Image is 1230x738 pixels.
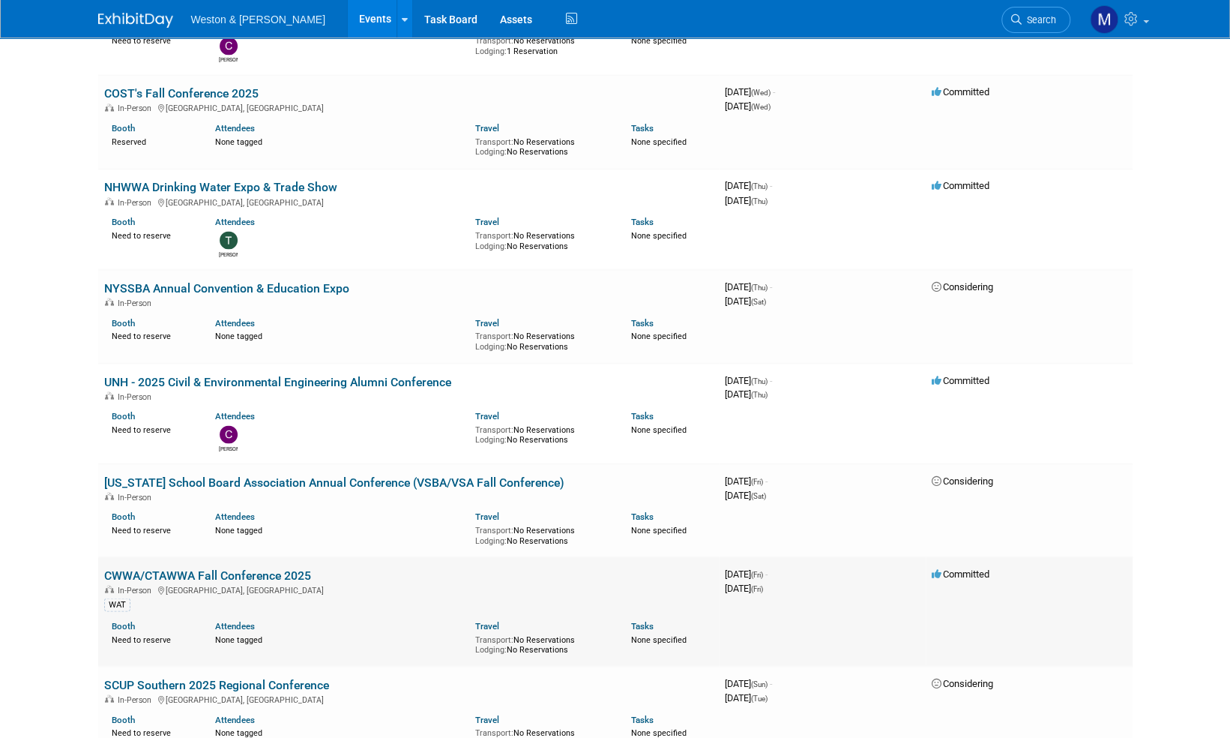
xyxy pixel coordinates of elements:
span: None specified [631,331,687,340]
a: [US_STATE] School Board Association Annual Conference (VSBA/VSA Fall Conference) [104,475,564,489]
div: Reserved [112,134,193,148]
div: Need to reserve [112,421,193,435]
span: None specified [631,137,687,147]
a: Tasks [631,216,654,226]
span: [DATE] [725,280,772,292]
span: - [770,374,772,385]
a: Booth [112,123,135,133]
a: Tasks [631,123,654,133]
img: In-Person Event [105,585,114,592]
a: Tasks [631,620,654,631]
span: (Wed) [751,103,771,111]
span: (Thu) [751,390,768,398]
img: In-Person Event [105,298,114,305]
a: Travel [475,714,499,724]
span: - [770,280,772,292]
span: Lodging: [475,644,507,654]
span: - [773,86,775,97]
a: Tasks [631,410,654,421]
img: In-Person Event [105,694,114,702]
span: [DATE] [725,100,771,112]
span: (Fri) [751,584,763,592]
span: [DATE] [725,489,766,500]
span: - [770,180,772,191]
span: [DATE] [725,86,775,97]
div: None tagged [215,631,464,645]
a: Travel [475,511,499,521]
span: (Fri) [751,570,763,578]
div: None tagged [215,724,464,738]
span: None specified [631,424,687,434]
div: Tom Hydro [219,249,238,258]
img: In-Person Event [105,197,114,205]
span: [DATE] [725,475,768,486]
div: Need to reserve [112,522,193,535]
div: Cheri Ruane [219,55,238,64]
span: In-Person [118,391,156,401]
div: None tagged [215,134,464,148]
a: Travel [475,216,499,226]
a: Booth [112,620,135,631]
a: Booth [112,317,135,328]
div: [GEOGRAPHIC_DATA], [GEOGRAPHIC_DATA] [104,195,713,207]
span: (Thu) [751,376,768,385]
a: Attendees [215,714,255,724]
span: (Thu) [751,182,768,190]
div: Need to reserve [112,724,193,738]
span: None specified [631,727,687,737]
a: Booth [112,714,135,724]
div: No Reservations No Reservations [475,522,609,545]
div: [GEOGRAPHIC_DATA], [GEOGRAPHIC_DATA] [104,583,713,595]
img: Cheri Ruane [220,37,238,55]
span: Weston & [PERSON_NAME] [191,13,325,25]
a: COST's Fall Conference 2025 [104,86,259,100]
img: Cassidy Yates [220,425,238,443]
span: [DATE] [725,582,763,593]
span: Lodging: [475,46,507,56]
a: Attendees [215,410,255,421]
span: [DATE] [725,180,772,191]
span: (Sun) [751,679,768,688]
a: Tasks [631,317,654,328]
div: Need to reserve [112,631,193,645]
div: Need to reserve [112,328,193,341]
a: NHWWA Drinking Water Expo & Trade Show [104,180,337,194]
div: Need to reserve [112,33,193,46]
a: Travel [475,317,499,328]
a: Attendees [215,620,255,631]
div: Cassidy Yates [219,443,238,452]
span: [DATE] [725,568,768,579]
span: In-Person [118,585,156,595]
span: None specified [631,525,687,535]
a: SCUP Southern 2025 Regional Conference [104,677,329,691]
a: Search [1001,7,1070,33]
a: Tasks [631,714,654,724]
a: CWWA/CTAWWA Fall Conference 2025 [104,568,311,582]
img: ExhibitDay [98,13,173,28]
span: Lodging: [475,241,507,250]
a: Attendees [215,317,255,328]
span: (Thu) [751,196,768,205]
span: Lodging: [475,147,507,157]
span: - [770,677,772,688]
span: - [765,475,768,486]
span: Transport: [475,525,513,535]
span: Transport: [475,424,513,434]
span: Considering [932,280,993,292]
span: [DATE] [725,194,768,205]
a: Travel [475,123,499,133]
span: Committed [932,180,989,191]
span: None specified [631,634,687,644]
span: Transport: [475,36,513,46]
div: No Reservations No Reservations [475,134,609,157]
span: None specified [631,36,687,46]
a: Booth [112,511,135,521]
span: (Thu) [751,283,768,291]
div: No Reservations No Reservations [475,328,609,351]
div: None tagged [215,328,464,341]
div: No Reservations No Reservations [475,631,609,655]
span: (Sat) [751,297,766,305]
img: Mary Ann Trujillo [1090,5,1118,34]
span: Committed [932,374,989,385]
span: Committed [932,86,989,97]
